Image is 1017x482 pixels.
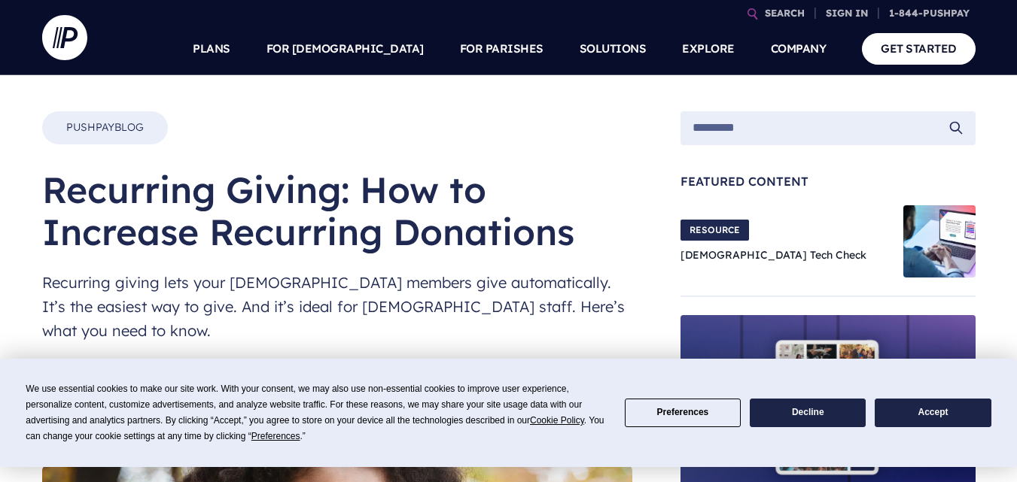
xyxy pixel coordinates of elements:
span: Preferences [251,431,300,441]
a: [DEMOGRAPHIC_DATA] Tech Check [681,248,866,262]
span: Cookie Policy [530,415,584,426]
span: Pushpay [66,120,114,134]
img: Church Tech Check Blog Hero Image [903,205,976,277]
button: Accept [875,399,991,428]
h1: Recurring Giving: How to Increase Recurring Donations [42,168,632,253]
button: Decline [750,399,866,428]
a: FOR [DEMOGRAPHIC_DATA] [266,23,424,75]
a: PLANS [193,23,230,75]
span: RESOURCE [681,220,749,241]
div: We use essential cookies to make our site work. With your consent, we may also use non-essential ... [26,381,606,444]
a: EXPLORE [682,23,735,75]
span: Featured Content [681,175,976,187]
a: PushpayBlog [66,120,144,135]
button: Preferences [625,399,741,428]
a: COMPANY [771,23,827,75]
a: SOLUTIONS [580,23,647,75]
span: Recurring giving lets your [DEMOGRAPHIC_DATA] members give automatically. It’s the easiest way to... [42,271,632,343]
a: GET STARTED [862,33,976,64]
a: FOR PARISHES [460,23,544,75]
